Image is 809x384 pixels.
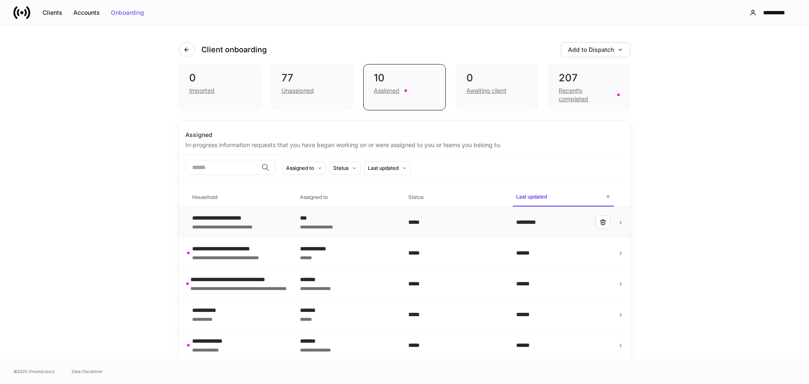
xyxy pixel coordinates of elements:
div: Add to Dispatch [568,47,623,53]
button: Accounts [68,6,105,19]
div: Clients [43,10,62,16]
div: Unassigned [281,86,314,95]
div: Recently completed [559,86,612,103]
div: 0Imported [179,64,261,110]
button: Add to Dispatch [561,42,630,57]
h6: Status [408,193,423,201]
span: © 2025 OneAdvisory [13,368,55,375]
div: Assigned [185,131,624,139]
div: In-progress information requests that you have began working on or were assigned to you or teams ... [185,139,624,149]
div: Assigned to [286,164,314,172]
div: 10Assigned [363,64,445,110]
div: 77 [281,71,343,85]
div: 0 [189,71,250,85]
div: 207 [559,71,620,85]
span: Status [405,189,506,206]
button: Last updated [364,161,411,175]
div: Onboarding [111,10,144,16]
button: Onboarding [105,6,150,19]
h6: Last updated [516,193,547,201]
button: Status [329,161,361,175]
button: Assigned to [282,161,326,175]
div: 0 [466,71,528,85]
button: Clients [37,6,68,19]
h6: Assigned to [300,193,328,201]
div: 207Recently completed [548,64,630,110]
span: Last updated [513,188,614,207]
div: Assigned [374,86,399,95]
div: 10 [374,71,435,85]
div: Last updated [368,164,399,172]
span: Assigned to [297,189,398,206]
div: Awaiting client [466,86,506,95]
a: Data Disclaimer [72,368,103,375]
span: Household [189,189,290,206]
h4: Client onboarding [201,45,267,55]
div: 77Unassigned [271,64,353,110]
div: Imported [189,86,214,95]
div: Status [333,164,348,172]
h6: Household [192,193,217,201]
div: 0Awaiting client [456,64,538,110]
div: Accounts [73,10,100,16]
